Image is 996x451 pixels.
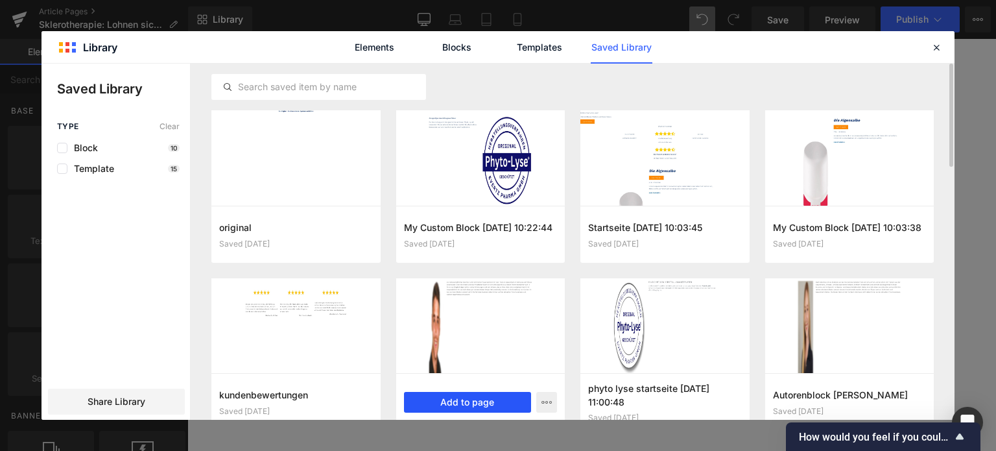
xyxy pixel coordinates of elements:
span: Clear [160,122,180,131]
input: Search saved item by name [212,79,425,95]
a: Templates [508,31,570,64]
h3: Startseite [DATE] 10:03:45 [588,221,742,234]
p: 15 [168,165,180,173]
span: How would you feel if you could no longer use GemPages? [799,431,952,443]
button: Add to page [404,392,532,413]
div: Saved [DATE] [773,239,927,249]
h3: Autorenblock [PERSON_NAME] [773,388,927,402]
div: Saved [DATE] [773,407,927,416]
h3: original [219,221,373,234]
div: Saved [DATE] [404,239,558,249]
h3: kundenbewertungen [219,388,373,402]
div: Open Intercom Messenger [952,407,983,438]
a: Elements [344,31,405,64]
h3: My Custom Block [DATE] 10:22:44 [404,221,558,234]
button: Show survey - How would you feel if you could no longer use GemPages? [799,429,967,445]
div: Saved [DATE] [588,413,742,422]
p: Saved Library [57,79,190,99]
div: Saved [DATE] [588,239,742,249]
div: Saved [DATE] [219,407,373,416]
span: Block [67,143,98,153]
h3: phyto lyse startseite [DATE] 11:00:48 [588,382,742,408]
span: Type [57,122,79,131]
span: Template [67,164,114,174]
span: Share Library [88,395,145,408]
p: 10 [168,144,180,152]
a: Saved Library [591,31,652,64]
div: Saved [DATE] [219,239,373,249]
h3: My Custom Block [DATE] 10:03:38 [773,221,927,234]
a: Blocks [426,31,488,64]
